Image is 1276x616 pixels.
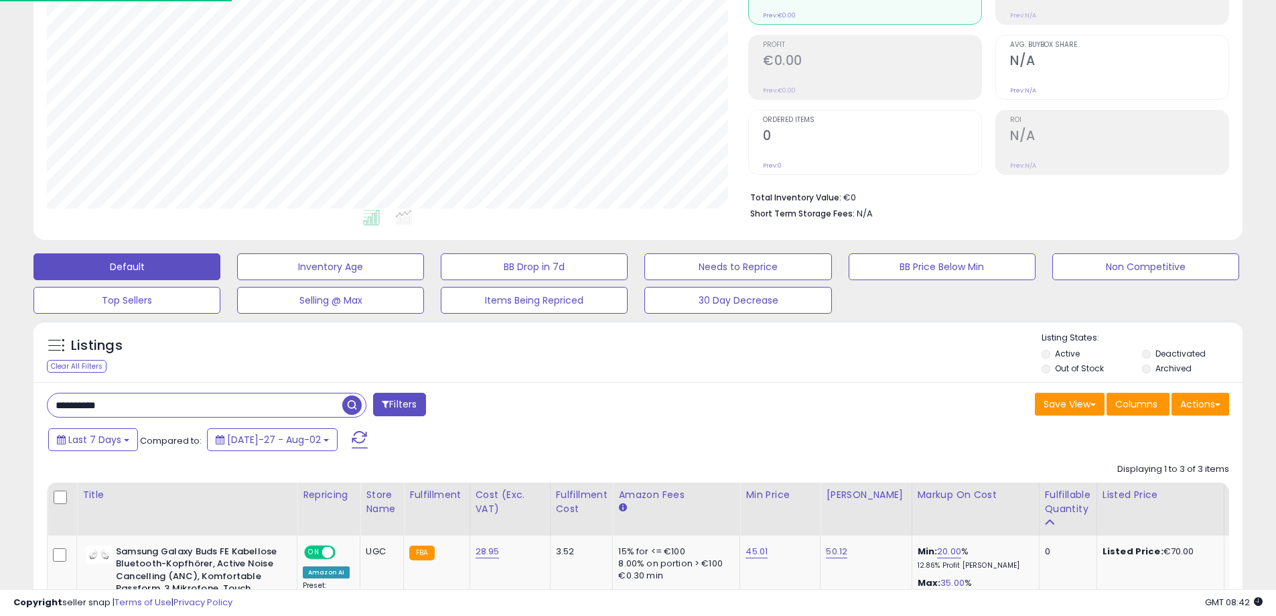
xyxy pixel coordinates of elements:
a: Privacy Policy [173,596,232,609]
p: 12.86% Profit [PERSON_NAME] [918,561,1029,570]
small: FBA [409,546,434,560]
button: Top Sellers [33,287,220,314]
a: 20.00 [937,545,961,558]
span: ROI [1010,117,1228,124]
a: 35.00 [940,576,965,590]
span: ON [305,546,322,558]
button: 30 Day Decrease [644,287,831,314]
button: BB Drop in 7d [441,253,628,280]
h2: 0 [763,128,981,146]
label: Out of Stock [1055,363,1104,374]
small: Prev: N/A [1010,162,1036,170]
h5: Listings [71,336,123,355]
div: seller snap | | [13,597,232,609]
div: Cost (Exc. VAT) [476,488,545,516]
b: Short Term Storage Fees: [750,208,855,219]
div: 3.52 [556,546,603,558]
b: Listed Price: [1103,545,1163,558]
span: Compared to: [140,434,202,447]
label: Active [1055,348,1080,359]
button: Items Being Repriced [441,287,628,314]
div: [PERSON_NAME] [826,488,906,502]
div: Min Price [746,488,814,502]
div: 8.00% on portion > €100 [618,558,729,570]
div: Clear All Filters [47,360,107,373]
div: €70.00 [1103,546,1214,558]
a: 50.12 [826,545,847,558]
strong: Copyright [13,596,62,609]
a: 45.01 [746,545,768,558]
button: Columns [1107,393,1169,416]
a: 28.95 [476,545,500,558]
h2: N/A [1010,53,1228,71]
div: Amazon Fees [618,488,734,502]
small: Prev: €0.00 [763,11,796,19]
span: [DATE]-27 - Aug-02 [227,433,321,446]
h2: €0.00 [763,53,981,71]
button: Inventory Age [237,253,424,280]
div: 0 [1045,546,1086,558]
div: Store Name [366,488,398,516]
button: Non Competitive [1052,253,1239,280]
span: Columns [1115,397,1157,411]
small: Prev: 0 [763,162,782,170]
th: The percentage added to the cost of goods (COGS) that forms the calculator for Min & Max prices. [912,483,1039,536]
small: Amazon Fees. [618,502,626,514]
div: €0.30 min [618,570,729,582]
small: Prev: €0.00 [763,86,796,95]
span: Profit [763,42,981,49]
button: Selling @ Max [237,287,424,314]
span: Avg. Buybox Share [1010,42,1228,49]
label: Deactivated [1155,348,1206,359]
div: 15% for <= €100 [618,546,729,558]
span: 2025-08-14 08:42 GMT [1205,596,1263,609]
button: Save View [1035,393,1105,416]
div: Markup on Cost [918,488,1034,502]
button: Default [33,253,220,280]
b: Min: [918,545,938,558]
img: 21gRO3Ef8sL._SL40_.jpg [86,546,113,564]
h2: N/A [1010,128,1228,146]
div: Fulfillable Quantity [1045,488,1091,516]
div: Fulfillment Cost [556,488,608,516]
span: Ordered Items [763,117,981,124]
div: UGC [366,546,393,558]
span: N/A [857,207,873,220]
span: OFF [334,546,355,558]
div: % [918,546,1029,570]
b: Max: [918,576,941,589]
button: [DATE]-27 - Aug-02 [207,428,338,451]
b: Total Inventory Value: [750,192,841,203]
p: Listing States: [1042,332,1243,345]
div: Displaying 1 to 3 of 3 items [1117,463,1229,476]
button: BB Price Below Min [849,253,1036,280]
button: Last 7 Days [48,428,138,451]
div: Listed Price [1103,488,1218,502]
button: Needs to Reprice [644,253,831,280]
div: Fulfillment [409,488,464,502]
span: Last 7 Days [68,433,121,446]
div: Amazon AI [303,566,350,578]
div: Title [82,488,291,502]
div: Repricing [303,488,354,502]
a: Terms of Use [115,596,171,609]
button: Actions [1172,393,1229,416]
button: Filters [373,393,425,416]
small: Prev: N/A [1010,11,1036,19]
small: Prev: N/A [1010,86,1036,95]
li: €0 [750,188,1219,204]
label: Archived [1155,363,1192,374]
